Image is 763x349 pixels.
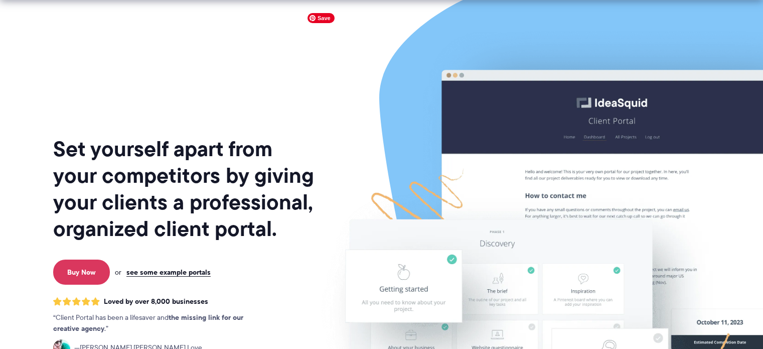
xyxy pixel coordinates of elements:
strong: the missing link for our creative agency [53,312,243,334]
span: Save [308,13,335,23]
span: or [115,268,121,277]
p: Client Portal has been a lifesaver and . [53,312,264,334]
a: see some example portals [126,268,211,277]
h1: Set yourself apart from your competitors by giving your clients a professional, organized client ... [53,136,316,242]
span: Loved by over 8,000 businesses [104,297,208,306]
a: Buy Now [53,260,110,285]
